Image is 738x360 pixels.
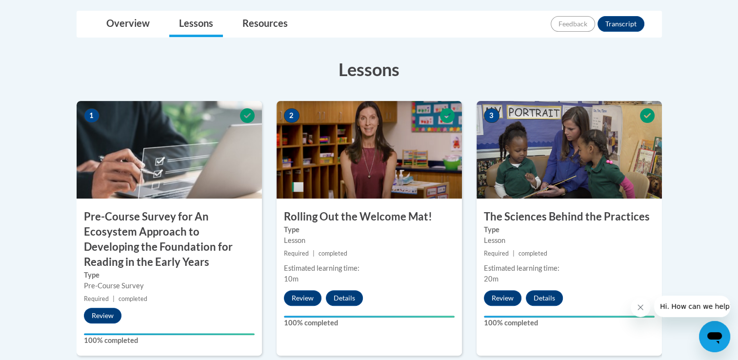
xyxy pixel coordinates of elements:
[84,295,109,302] span: Required
[513,250,515,257] span: |
[484,316,655,318] div: Your progress
[699,321,730,352] iframe: Button to launch messaging window
[551,16,595,32] button: Feedback
[477,101,662,199] img: Course Image
[484,275,499,283] span: 20m
[84,270,255,280] label: Type
[6,7,79,15] span: Hi. How can we help?
[313,250,315,257] span: |
[284,235,455,246] div: Lesson
[169,11,223,37] a: Lessons
[477,209,662,224] h3: The Sciences Behind the Practices
[631,298,650,317] iframe: Close message
[284,318,455,328] label: 100% completed
[284,290,321,306] button: Review
[519,250,547,257] span: completed
[484,108,499,123] span: 3
[284,108,299,123] span: 2
[84,308,121,323] button: Review
[654,296,730,317] iframe: Message from company
[598,16,644,32] button: Transcript
[84,335,255,346] label: 100% completed
[277,209,462,224] h3: Rolling Out the Welcome Mat!
[484,224,655,235] label: Type
[233,11,298,37] a: Resources
[284,275,299,283] span: 10m
[284,316,455,318] div: Your progress
[284,263,455,274] div: Estimated learning time:
[77,57,662,81] h3: Lessons
[526,290,563,306] button: Details
[484,290,521,306] button: Review
[284,224,455,235] label: Type
[119,295,147,302] span: completed
[484,250,509,257] span: Required
[277,101,462,199] img: Course Image
[84,333,255,335] div: Your progress
[84,108,100,123] span: 1
[484,235,655,246] div: Lesson
[77,101,262,199] img: Course Image
[326,290,363,306] button: Details
[484,263,655,274] div: Estimated learning time:
[77,209,262,269] h3: Pre-Course Survey for An Ecosystem Approach to Developing the Foundation for Reading in the Early...
[84,280,255,291] div: Pre-Course Survey
[484,318,655,328] label: 100% completed
[319,250,347,257] span: completed
[284,250,309,257] span: Required
[97,11,160,37] a: Overview
[113,295,115,302] span: |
